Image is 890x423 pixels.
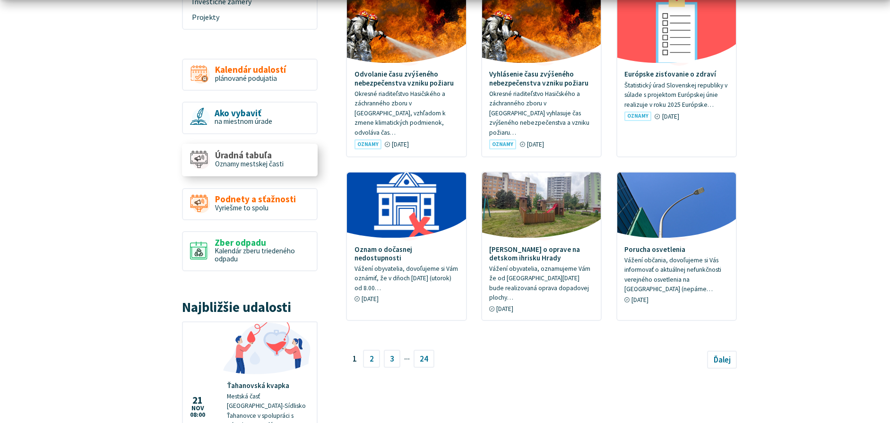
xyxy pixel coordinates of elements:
[363,350,380,368] a: 2
[496,305,513,313] span: [DATE]
[354,70,459,87] h4: Odvolanie času zvýšeného nebezpečenstva vzniku požiaru
[489,70,594,87] h4: Vyhlásenie času zvýšeného nebezpečenstva vzniku požiaru
[384,350,401,368] a: 3
[215,238,310,248] span: Zber odpadu
[624,112,651,121] span: Oznamy
[190,412,205,418] span: 08:00
[182,144,318,176] a: Úradná tabuľa Oznamy mestskej časti
[346,350,363,368] span: 1
[482,173,601,320] a: [PERSON_NAME] o oprave na detskom ihrisku Hrady Vážení obyvatelia, oznamujeme Vám že od [GEOGRAPH...
[631,296,648,304] span: [DATE]
[662,112,679,121] span: [DATE]
[215,65,286,75] span: Kalendár udalostí
[215,203,268,212] span: Vyriešme to spolu
[624,81,729,110] p: Štatistický úrad Slovenskej republiky v súlade s projektom Európskej únie realizuje v roku 2025 E...
[190,396,205,406] span: 21
[354,264,459,294] p: Vážení obyvatelia, dovoľujeme si Vám oznámiť, že v dňoch [DATE] (utorok) od 8.00…
[215,117,272,126] span: na miestnom úrade
[215,194,296,204] span: Podnety a sťažnosti
[404,351,410,367] span: ···
[489,89,594,138] p: Okresné riaditeľstvo Hasičského a záchranného zboru v [GEOGRAPHIC_DATA] vyhlasuje čas zvýšeného n...
[489,139,516,149] span: Oznamy
[354,139,381,149] span: Oznamy
[414,350,435,368] a: 24
[714,354,731,365] span: Ďalej
[182,188,318,221] a: Podnety a sťažnosti Vyriešme to spolu
[215,159,284,168] span: Oznamy mestskej časti
[362,295,379,303] span: [DATE]
[186,9,313,25] a: Projekty
[215,246,295,263] span: Kalendár zberu triedeného odpadu
[527,140,544,148] span: [DATE]
[347,173,466,310] a: Oznam o dočasnej nedostupnosti Vážení obyvatelia, dovoľujeme si Vám oznámiť, že v dňoch [DATE] (u...
[489,264,594,303] p: Vážení obyvatelia, oznamujeme Vám že od [GEOGRAPHIC_DATA][DATE] bude realizovaná oprava dopadovej...
[392,140,409,148] span: [DATE]
[354,245,459,262] h4: Oznam o dočasnej nedostupnosti
[624,256,729,294] p: Vážení občania, dovoľujeme si Vás informovať o aktuálnej nefunkčnosti verejného osvetlenia na [GE...
[182,102,318,134] a: Ako vybaviť na miestnom úrade
[707,351,737,369] a: Ďalej
[192,9,308,25] span: Projekty
[624,70,729,78] h4: Európske zisťovanie o zdraví
[215,150,284,160] span: Úradná tabuľa
[182,300,318,315] h3: Najbližšie udalosti
[215,108,272,118] span: Ako vybaviť
[617,173,736,311] a: Porucha osvetlenia Vážení občania, dovoľujeme si Vás informovať o aktuálnej nefunkčnosti verejnéh...
[215,74,277,83] span: plánované podujatia
[182,231,318,271] a: Zber odpadu Kalendár zberu triedeného odpadu
[182,59,318,91] a: Kalendár udalostí plánované podujatia
[190,405,205,412] span: nov
[354,89,459,138] p: Okresné riaditeľstvo Hasičského a záchranného zboru v [GEOGRAPHIC_DATA], vzhľadom k zmene klimati...
[624,245,729,254] h4: Porucha osvetlenia
[227,381,310,390] h4: Ťahanovská kvapka
[489,245,594,262] h4: [PERSON_NAME] o oprave na detskom ihrisku Hrady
